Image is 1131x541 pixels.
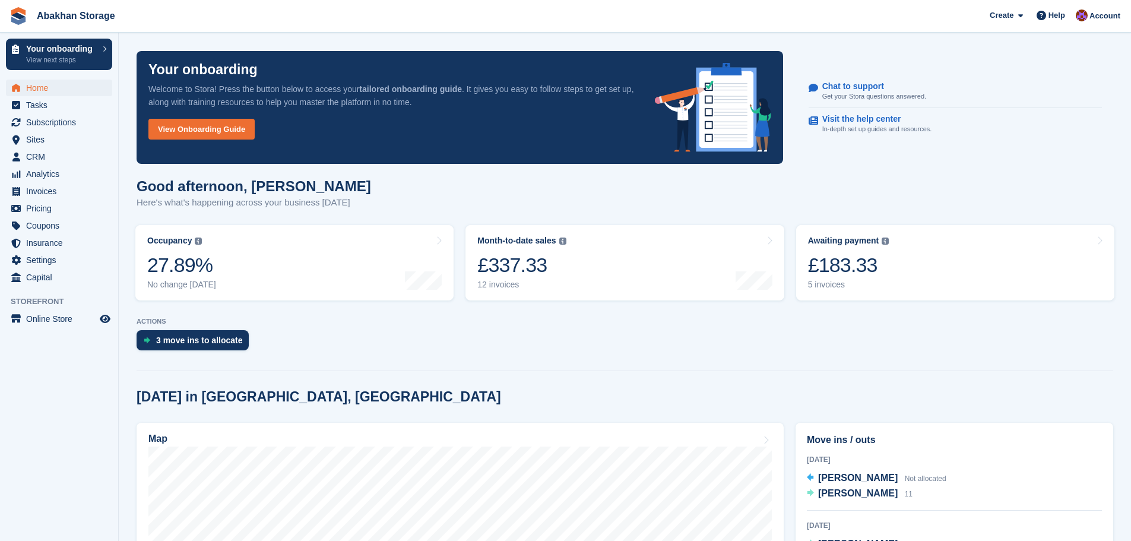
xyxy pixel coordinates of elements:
[807,486,913,502] a: [PERSON_NAME] 11
[147,253,216,277] div: 27.89%
[26,131,97,148] span: Sites
[465,225,784,300] a: Month-to-date sales £337.33 12 invoices
[137,178,371,194] h1: Good afternoon, [PERSON_NAME]
[809,108,1102,140] a: Visit the help center In-depth set up guides and resources.
[822,124,932,134] p: In-depth set up guides and resources.
[26,148,97,165] span: CRM
[148,434,167,444] h2: Map
[6,166,112,182] a: menu
[807,520,1102,531] div: [DATE]
[26,235,97,251] span: Insurance
[559,238,566,245] img: icon-info-grey-7440780725fd019a000dd9b08b2336e03edf1995a4989e88bcd33f0948082b44.svg
[477,236,556,246] div: Month-to-date sales
[6,148,112,165] a: menu
[26,166,97,182] span: Analytics
[148,119,255,140] a: View Onboarding Guide
[137,196,371,210] p: Here's what's happening across your business [DATE]
[26,252,97,268] span: Settings
[156,336,243,345] div: 3 move ins to allocate
[822,91,926,102] p: Get your Stora questions answered.
[137,330,255,356] a: 3 move ins to allocate
[144,337,150,344] img: move_ins_to_allocate_icon-fdf77a2bb77ea45bf5b3d319d69a93e2d87916cf1d5bf7949dd705db3b84f3ca.svg
[26,55,97,65] p: View next steps
[359,84,462,94] strong: tailored onboarding guide
[26,114,97,131] span: Subscriptions
[6,39,112,70] a: Your onboarding View next steps
[990,10,1013,21] span: Create
[26,217,97,234] span: Coupons
[6,131,112,148] a: menu
[807,454,1102,465] div: [DATE]
[137,389,501,405] h2: [DATE] in [GEOGRAPHIC_DATA], [GEOGRAPHIC_DATA]
[6,114,112,131] a: menu
[11,296,118,308] span: Storefront
[1089,10,1120,22] span: Account
[26,183,97,200] span: Invoices
[195,238,202,245] img: icon-info-grey-7440780725fd019a000dd9b08b2336e03edf1995a4989e88bcd33f0948082b44.svg
[822,114,923,124] p: Visit the help center
[6,183,112,200] a: menu
[148,83,636,109] p: Welcome to Stora! Press the button below to access your . It gives you easy to follow steps to ge...
[6,311,112,327] a: menu
[477,253,566,277] div: £337.33
[809,75,1102,108] a: Chat to support Get your Stora questions answered.
[6,80,112,96] a: menu
[818,473,898,483] span: [PERSON_NAME]
[137,318,1113,325] p: ACTIONS
[6,97,112,113] a: menu
[477,280,566,290] div: 12 invoices
[655,63,771,152] img: onboarding-info-6c161a55d2c0e0a8cae90662b2fe09162a5109e8cc188191df67fb4f79e88e88.svg
[6,252,112,268] a: menu
[905,474,946,483] span: Not allocated
[882,238,889,245] img: icon-info-grey-7440780725fd019a000dd9b08b2336e03edf1995a4989e88bcd33f0948082b44.svg
[808,280,889,290] div: 5 invoices
[1048,10,1065,21] span: Help
[6,217,112,234] a: menu
[818,488,898,498] span: [PERSON_NAME]
[905,490,913,498] span: 11
[147,280,216,290] div: No change [DATE]
[807,433,1102,447] h2: Move ins / outs
[796,225,1114,300] a: Awaiting payment £183.33 5 invoices
[822,81,917,91] p: Chat to support
[26,200,97,217] span: Pricing
[6,269,112,286] a: menu
[26,45,97,53] p: Your onboarding
[6,200,112,217] a: menu
[26,80,97,96] span: Home
[26,269,97,286] span: Capital
[147,236,192,246] div: Occupancy
[808,236,879,246] div: Awaiting payment
[26,311,97,327] span: Online Store
[26,97,97,113] span: Tasks
[808,253,889,277] div: £183.33
[32,6,120,26] a: Abakhan Storage
[9,7,27,25] img: stora-icon-8386f47178a22dfd0bd8f6a31ec36ba5ce8667c1dd55bd0f319d3a0aa187defe.svg
[135,225,454,300] a: Occupancy 27.89% No change [DATE]
[1076,10,1088,21] img: William Abakhan
[148,63,258,77] p: Your onboarding
[6,235,112,251] a: menu
[807,471,946,486] a: [PERSON_NAME] Not allocated
[98,312,112,326] a: Preview store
